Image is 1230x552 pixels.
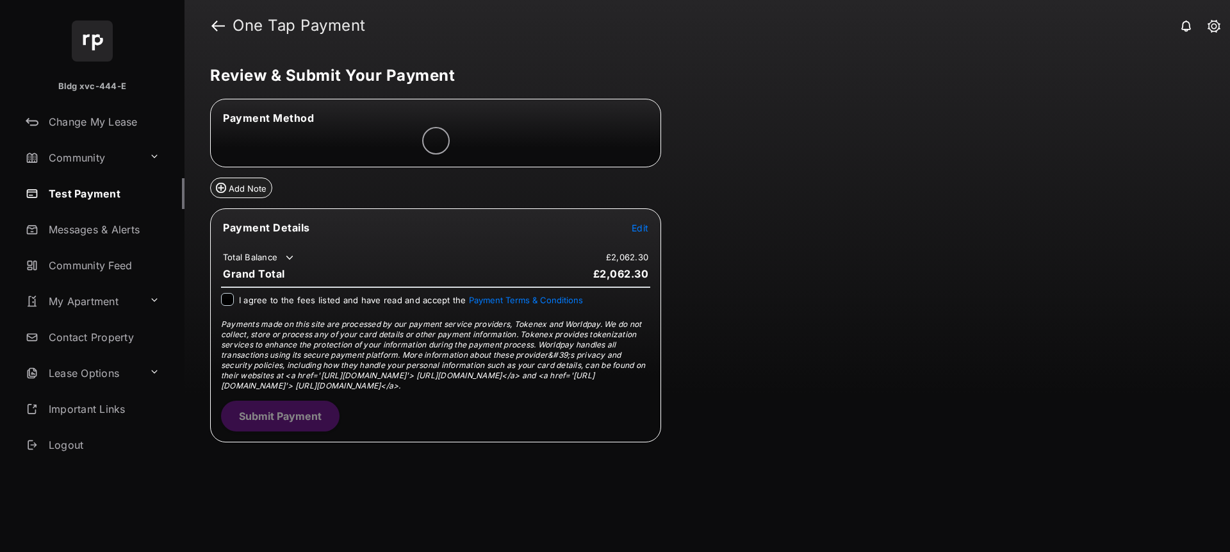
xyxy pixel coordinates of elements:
td: Total Balance [222,251,296,264]
a: Change My Lease [20,106,184,137]
a: Contact Property [20,322,184,353]
a: My Apartment [20,286,144,317]
a: Community [20,142,144,173]
span: Edit [632,222,648,233]
a: Messages & Alerts [20,214,184,245]
button: Edit [632,221,648,234]
a: Test Payment [20,178,184,209]
span: Payment Details [223,221,310,234]
button: I agree to the fees listed and have read and accept the [469,295,583,305]
a: Lease Options [20,358,144,389]
span: Payment Method [223,112,314,124]
span: Payments made on this site are processed by our payment service providers, Tokenex and Worldpay. ... [221,319,645,390]
button: Submit Payment [221,401,340,431]
a: Community Feed [20,250,184,281]
a: Logout [20,430,184,460]
p: Bldg xvc-444-E [58,80,126,93]
span: I agree to the fees listed and have read and accept the [239,295,583,305]
span: Grand Total [223,267,285,280]
a: Important Links [20,394,165,424]
button: Add Note [210,178,272,198]
span: £2,062.30 [593,267,649,280]
img: svg+xml;base64,PHN2ZyB4bWxucz0iaHR0cDovL3d3dy53My5vcmcvMjAwMC9zdmciIHdpZHRoPSI2NCIgaGVpZ2h0PSI2NC... [72,21,113,62]
strong: One Tap Payment [233,18,366,33]
h5: Review & Submit Your Payment [210,68,1194,83]
td: £2,062.30 [605,251,649,263]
